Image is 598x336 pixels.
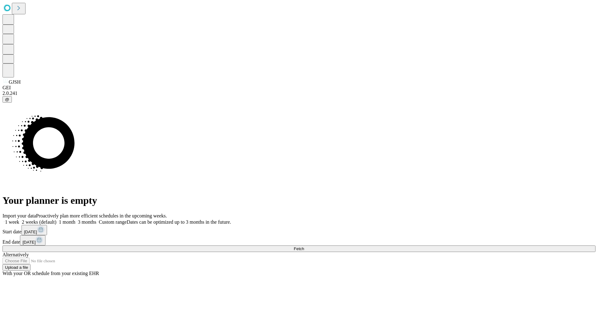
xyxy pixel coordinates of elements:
span: @ [5,97,9,102]
div: Start date [2,225,596,235]
span: [DATE] [22,240,36,245]
div: 2.0.241 [2,91,596,96]
span: GJSH [9,79,21,85]
span: Import your data [2,213,36,218]
button: Fetch [2,245,596,252]
h1: Your planner is empty [2,195,596,206]
span: Custom range [99,219,126,225]
span: 1 week [5,219,19,225]
span: 2 weeks (default) [22,219,56,225]
div: End date [2,235,596,245]
span: Fetch [294,246,304,251]
span: 3 months [78,219,96,225]
button: [DATE] [21,225,47,235]
span: With your OR schedule from your existing EHR [2,271,99,276]
button: Upload a file [2,264,31,271]
button: @ [2,96,12,103]
span: Alternatively [2,252,29,257]
span: 1 month [59,219,75,225]
span: Dates can be optimized up to 3 months in the future. [127,219,231,225]
div: GEI [2,85,596,91]
span: [DATE] [24,230,37,234]
span: Proactively plan more efficient schedules in the upcoming weeks. [36,213,167,218]
button: [DATE] [20,235,45,245]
